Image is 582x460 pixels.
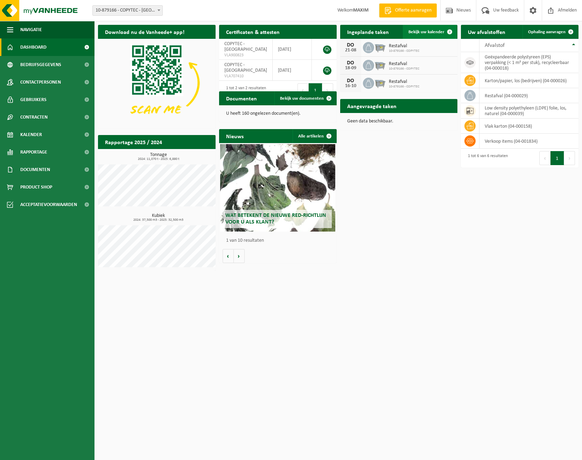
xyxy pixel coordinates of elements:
[234,249,245,263] button: Volgende
[20,108,48,126] span: Contracten
[389,67,419,71] span: 10-879166 - COPYTEC
[344,42,358,48] div: DO
[564,151,575,165] button: Next
[479,119,579,134] td: vlak karton (04-000158)
[280,96,324,101] span: Bekijk uw documenten
[403,25,457,39] a: Bekijk uw kalender
[344,48,358,53] div: 21-08
[389,43,419,49] span: Restafval
[219,25,287,38] h2: Certificaten & attesten
[374,77,386,89] img: WB-2500-GAL-GY-01
[224,73,267,79] span: VLA707410
[374,41,386,53] img: WB-2500-GAL-GY-01
[274,91,336,105] a: Bekijk uw documenten
[464,150,508,166] div: 1 tot 6 van 6 resultaten
[93,6,162,15] span: 10-879166 - COPYTEC - ASSE
[379,3,437,17] a: Offerte aanvragen
[224,62,267,73] span: COPYTEC - [GEOGRAPHIC_DATA]
[479,88,579,103] td: restafval (04-000029)
[344,66,358,71] div: 18-09
[224,41,267,52] span: COPYTEC - [GEOGRAPHIC_DATA]
[226,111,330,116] p: U heeft 160 ongelezen document(en).
[20,196,77,213] span: Acceptatievoorwaarden
[98,25,191,38] h2: Download nu de Vanheede+ app!
[293,129,336,143] a: Alle artikelen
[20,178,52,196] span: Product Shop
[389,61,419,67] span: Restafval
[101,153,216,161] h3: Tonnage
[225,213,326,225] span: Wat betekent de nieuwe RED-richtlijn voor u als klant?
[539,151,551,165] button: Previous
[479,103,579,119] td: low density polyethyleen (LDPE) folie, los, naturel (04-000039)
[479,134,579,149] td: verkoop items (04-001834)
[528,30,566,34] span: Ophaling aanvragen
[374,59,386,71] img: WB-2500-GAL-GY-01
[273,60,312,81] td: [DATE]
[101,213,216,222] h3: Kubiek
[101,218,216,222] span: 2024: 37,500 m3 - 2025: 32,500 m3
[219,129,251,143] h2: Nieuws
[223,249,234,263] button: Vorige
[163,149,215,163] a: Bekijk rapportage
[523,25,578,39] a: Ophaling aanvragen
[20,126,42,143] span: Kalender
[220,144,335,232] a: Wat betekent de nieuwe RED-richtlijn voor u als klant?
[461,25,512,38] h2: Uw afvalstoffen
[219,91,264,105] h2: Documenten
[92,5,163,16] span: 10-879166 - COPYTEC - ASSE
[389,79,419,85] span: Restafval
[389,85,419,89] span: 10-879166 - COPYTEC
[344,84,358,89] div: 16-10
[322,83,333,97] button: Next
[98,39,216,127] img: Download de VHEPlus App
[340,25,396,38] h2: Ingeplande taken
[309,83,322,97] button: 1
[20,73,61,91] span: Contactpersonen
[340,99,404,113] h2: Aangevraagde taken
[223,83,266,98] div: 1 tot 2 van 2 resultaten
[344,78,358,84] div: DO
[393,7,433,14] span: Offerte aanvragen
[224,52,267,58] span: VLA900823
[408,30,444,34] span: Bekijk uw kalender
[344,60,358,66] div: DO
[20,91,47,108] span: Gebruikers
[20,161,50,178] span: Documenten
[485,43,505,48] span: Afvalstof
[20,38,47,56] span: Dashboard
[479,73,579,88] td: karton/papier, los (bedrijven) (04-000026)
[98,135,169,149] h2: Rapportage 2025 / 2024
[353,8,369,13] strong: MAXIM
[389,49,419,53] span: 10-879166 - COPYTEC
[273,39,312,60] td: [DATE]
[101,157,216,161] span: 2024: 11,070 t - 2025: 6,880 t
[551,151,564,165] button: 1
[226,238,333,243] p: 1 van 10 resultaten
[479,52,579,73] td: geëxpandeerde polystyreen (EPS) verpakking (< 1 m² per stuk), recycleerbaar (04-000018)
[20,56,61,73] span: Bedrijfsgegevens
[20,143,47,161] span: Rapportage
[297,83,309,97] button: Previous
[347,119,451,124] p: Geen data beschikbaar.
[20,21,42,38] span: Navigatie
